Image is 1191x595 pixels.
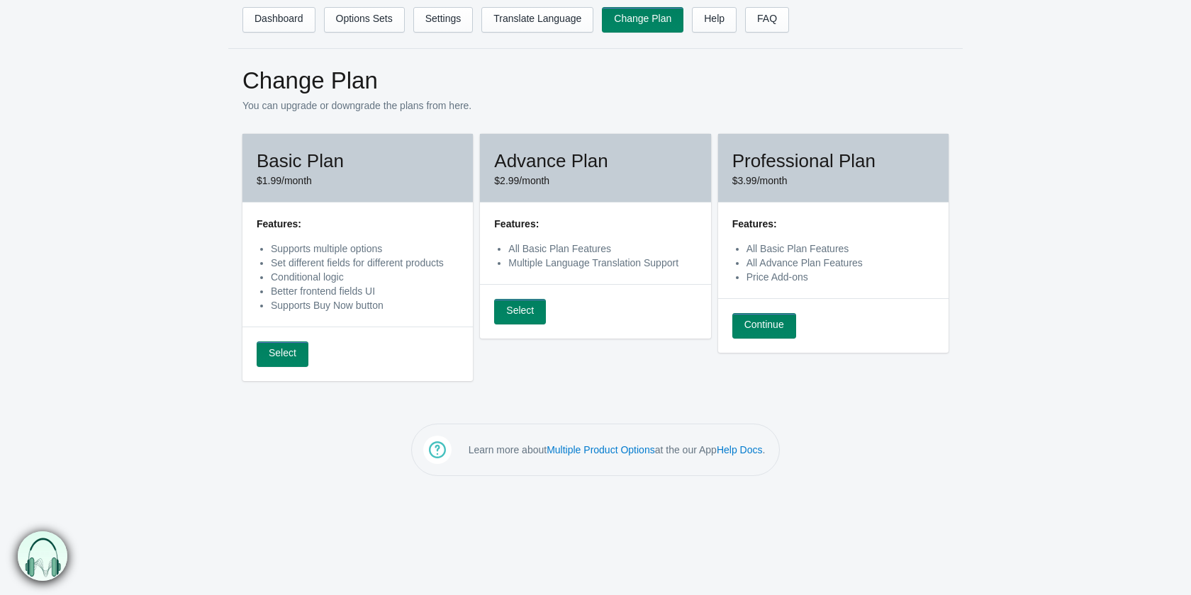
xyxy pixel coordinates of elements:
[271,242,459,256] li: Supports multiple options
[257,218,301,229] strong: Features:
[602,7,683,33] a: Change Plan
[508,256,696,270] li: Multiple Language Translation Support
[271,270,459,284] li: Conditional logic
[271,284,459,298] li: Better frontend fields UI
[242,67,949,95] h1: Change Plan
[732,148,934,174] h2: Professional Plan
[747,242,934,256] li: All Basic Plan Features
[271,256,459,270] li: Set different fields for different products
[692,7,737,33] a: Help
[732,218,777,229] strong: Features:
[494,299,546,324] a: Select
[413,7,474,33] a: Settings
[747,270,934,284] li: Price Add-ons
[18,532,68,582] img: bxm.png
[494,175,549,186] span: $2.99/month
[547,444,655,455] a: Multiple Product Options
[508,242,696,256] li: All Basic Plan Features
[257,341,308,367] a: Select
[271,298,459,312] li: Supports Buy Now button
[732,175,788,186] span: $3.99/month
[242,98,949,113] p: You can upgrade or downgrade the plans from here.
[747,256,934,270] li: All Advance Plan Features
[242,7,315,33] a: Dashboard
[732,313,796,339] a: Continue
[494,148,696,174] h2: Advance Plan
[257,148,459,174] h2: Basic Plan
[481,7,593,33] a: Translate Language
[745,7,789,33] a: FAQ
[469,443,766,457] p: Learn more about at the our App .
[257,175,312,186] span: $1.99/month
[494,218,539,229] strong: Features:
[324,7,405,33] a: Options Sets
[717,444,763,455] a: Help Docs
